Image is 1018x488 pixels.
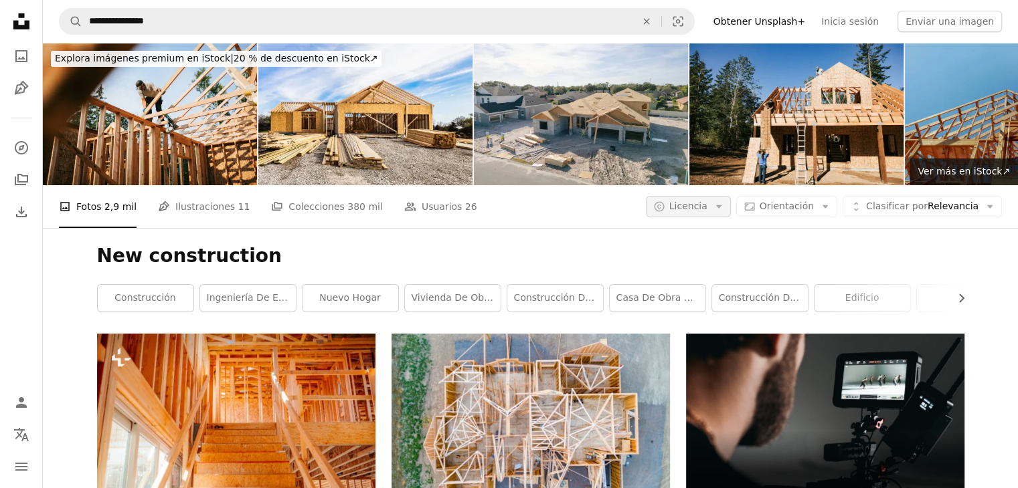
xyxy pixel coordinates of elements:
[712,285,808,312] a: Construcción de viviendas nuevas
[760,201,814,211] span: Orientación
[60,9,82,34] button: Buscar en Unsplash
[8,134,35,161] a: Explorar
[632,9,661,34] button: Borrar
[507,285,603,312] a: construcción de viviendas
[238,199,250,214] span: 11
[866,200,979,213] span: Relevancia
[271,185,383,228] a: Colecciones 380 mil
[303,285,398,312] a: Nuevo hogar
[465,199,477,214] span: 26
[200,285,296,312] a: Ingeniería de Edificación
[689,43,904,185] img: Construction Crew Putting Up Framing of New Home
[610,285,705,312] a: Casa de obra nueva
[949,285,964,312] button: desplazar lista a la derecha
[8,8,35,37] a: Inicio — Unsplash
[43,43,390,75] a: Explora imágenes premium en iStock|20 % de descuento en iStock↗
[813,11,887,32] a: Inicia sesión
[392,420,670,432] a: Diseño de casa de madera beige
[55,53,234,64] span: Explora imágenes premium en iStock |
[97,420,375,432] a: Una casa en construcción con una escalera que sube
[736,196,837,217] button: Orientación
[8,199,35,225] a: Historial de descargas
[347,199,383,214] span: 380 mil
[815,285,910,312] a: edificio
[662,9,694,34] button: Búsqueda visual
[705,11,813,32] a: Obtener Unsplash+
[158,185,250,228] a: Ilustraciones 11
[8,389,35,416] a: Iniciar sesión / Registrarse
[474,43,688,185] img: New Construction Home - Orlando Florida - Developing Neighborhood - House Under Construction - Ro...
[59,8,695,35] form: Encuentra imágenes en todo el sitio
[918,166,1010,176] span: Ver más en iStock ↗
[8,75,35,102] a: Ilustraciones
[8,421,35,448] button: Idioma
[8,43,35,70] a: Fotos
[43,43,257,185] img: Construction Crew Putting Up Framing of New Home
[258,43,473,185] img: Nueva construcción de viviendas en el sitio de construcción.
[910,158,1018,185] a: Ver más en iStock↗
[97,244,964,268] h1: New construction
[898,11,1002,32] button: Enviar una imagen
[866,201,928,211] span: Clasificar por
[404,185,477,228] a: Usuarios 26
[8,166,35,193] a: Colecciones
[8,453,35,480] button: Menú
[646,196,731,217] button: Licencia
[669,201,707,211] span: Licencia
[98,285,193,312] a: construcción
[917,285,1013,312] a: hogar
[843,196,1002,217] button: Clasificar porRelevancia
[51,51,381,67] div: 20 % de descuento en iStock ↗
[405,285,501,312] a: Vivienda de obra nueva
